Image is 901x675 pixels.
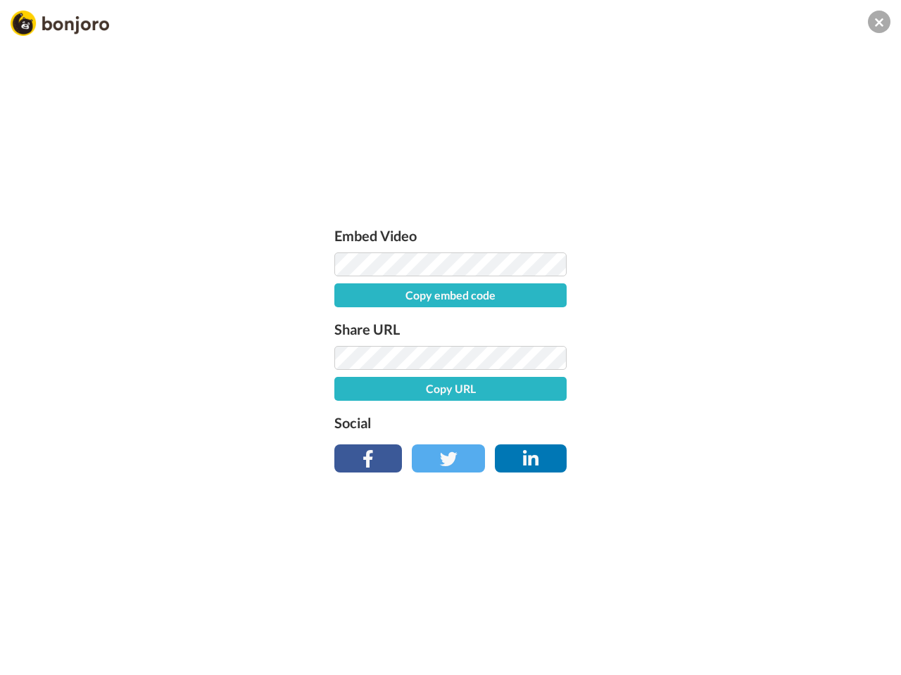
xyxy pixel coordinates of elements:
[334,377,567,401] button: Copy URL
[334,283,567,307] button: Copy embed code
[334,411,567,434] label: Social
[11,11,109,36] img: Bonjoro Logo
[334,318,567,340] label: Share URL
[334,224,567,247] label: Embed Video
